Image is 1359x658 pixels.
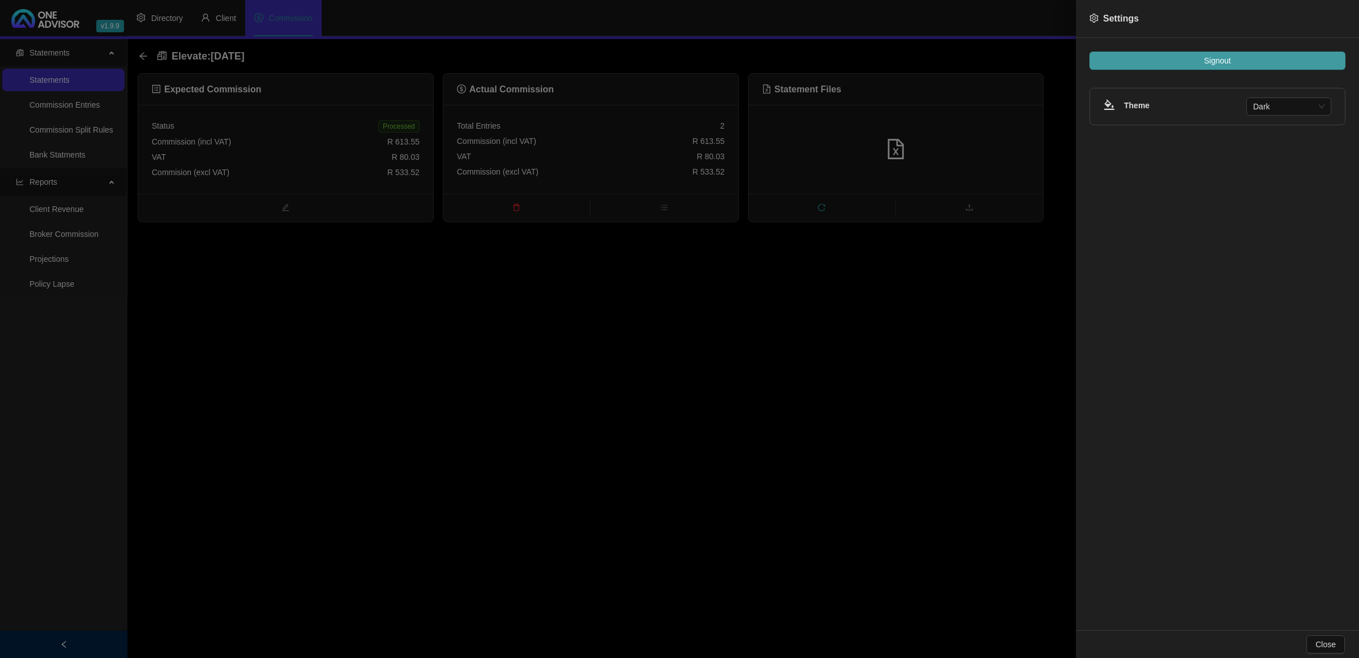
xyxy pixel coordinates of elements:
span: Close [1315,638,1336,651]
button: Signout [1089,52,1345,70]
span: bg-colors [1104,99,1115,111]
button: Close [1306,635,1345,653]
span: Settings [1103,14,1139,23]
span: Dark [1253,98,1324,115]
span: setting [1089,14,1099,23]
span: Signout [1204,54,1230,67]
h4: Theme [1124,99,1246,112]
